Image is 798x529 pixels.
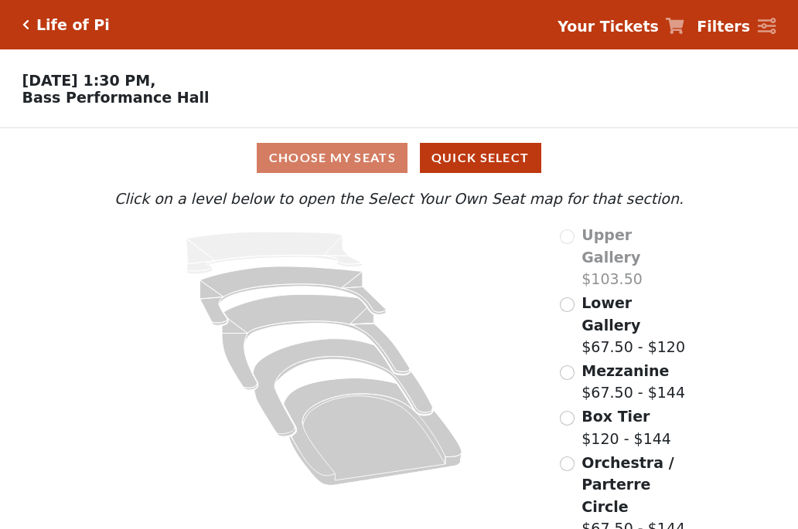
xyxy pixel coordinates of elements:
[420,143,541,173] button: Quick Select
[581,405,671,449] label: $120 - $144
[581,362,669,379] span: Mezzanine
[200,266,387,325] path: Lower Gallery - Seats Available: 107
[284,378,462,486] path: Orchestra / Parterre Circle - Seats Available: 8
[111,188,687,210] p: Click on a level below to open the Select Your Own Seat map for that section.
[581,224,687,290] label: $103.50
[558,18,659,35] strong: Your Tickets
[581,292,687,358] label: $67.50 - $120
[581,454,674,515] span: Orchestra / Parterre Circle
[22,19,29,30] a: Click here to go back to filters
[581,294,640,334] span: Lower Gallery
[581,408,650,425] span: Box Tier
[36,16,110,34] h5: Life of Pi
[581,226,640,266] span: Upper Gallery
[581,360,685,404] label: $67.50 - $144
[186,232,363,274] path: Upper Gallery - Seats Available: 0
[558,15,684,38] a: Your Tickets
[697,15,776,38] a: Filters
[697,18,750,35] strong: Filters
